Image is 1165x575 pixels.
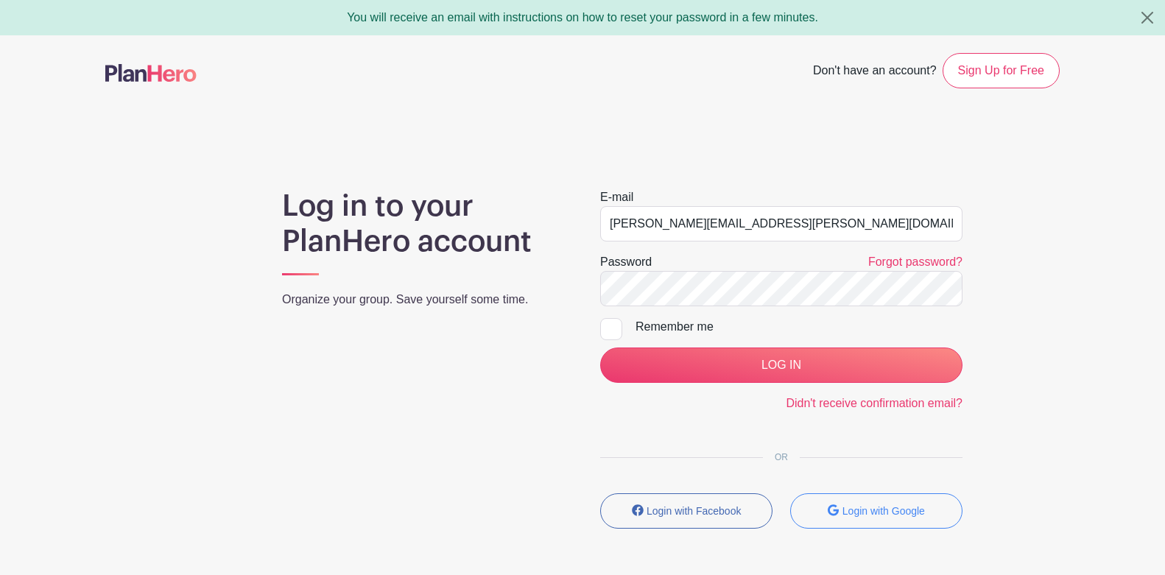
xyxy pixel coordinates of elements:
[868,255,962,268] a: Forgot password?
[600,188,633,206] label: E-mail
[600,206,962,241] input: e.g. julie@eventco.com
[636,318,962,336] div: Remember me
[813,56,937,88] span: Don't have an account?
[105,64,197,82] img: logo-507f7623f17ff9eddc593b1ce0a138ce2505c220e1c5a4e2b4648c50719b7d32.svg
[600,253,652,271] label: Password
[786,397,962,409] a: Didn't receive confirmation email?
[647,505,741,517] small: Login with Facebook
[600,348,962,383] input: LOG IN
[282,291,565,308] p: Organize your group. Save yourself some time.
[790,493,962,529] button: Login with Google
[600,493,772,529] button: Login with Facebook
[943,53,1060,88] a: Sign Up for Free
[842,505,925,517] small: Login with Google
[763,452,800,462] span: OR
[282,188,565,259] h1: Log in to your PlanHero account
